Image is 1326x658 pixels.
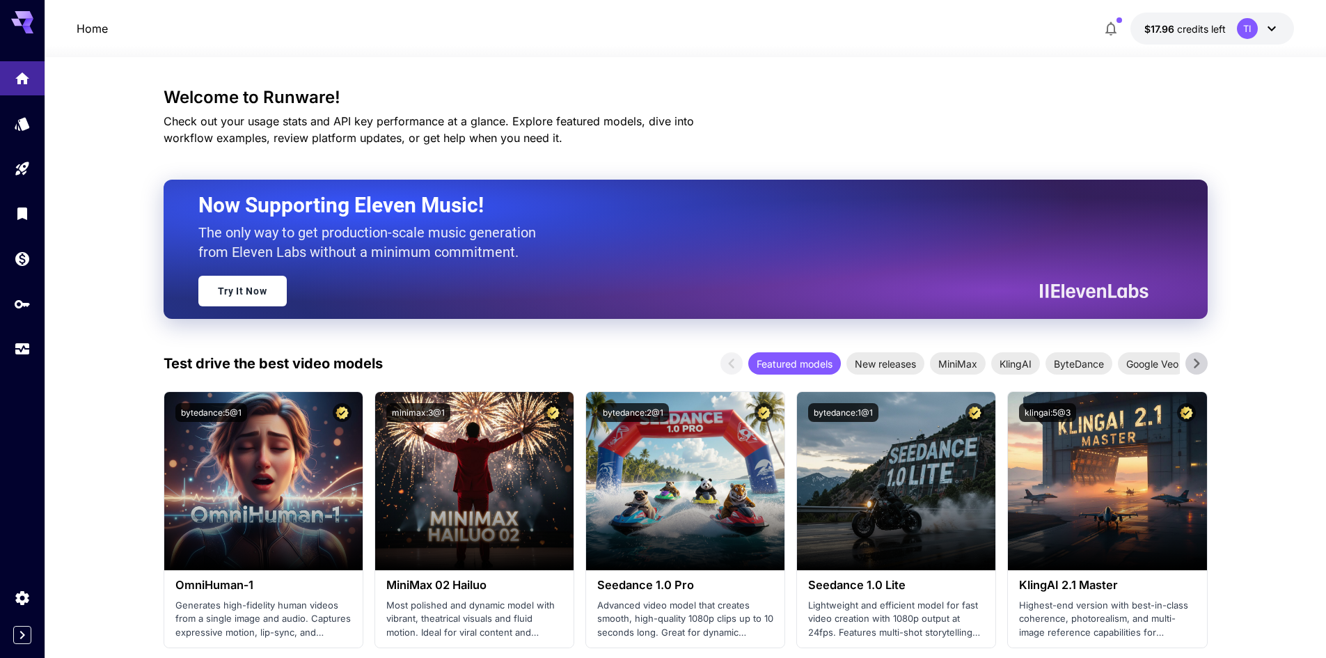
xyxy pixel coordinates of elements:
[386,403,450,422] button: minimax:3@1
[808,403,878,422] button: bytedance:1@1
[198,223,546,262] p: The only way to get production-scale music generation from Eleven Labs without a minimum commitment.
[930,357,986,371] span: MiniMax
[164,353,383,374] p: Test drive the best video models
[991,357,1040,371] span: KlingAI
[1130,13,1294,45] button: $17.9615TI
[748,352,841,375] div: Featured models
[14,336,31,353] div: Usage
[597,403,669,422] button: bytedance:2@1
[175,599,352,640] p: Generates high-fidelity human videos from a single image and audio. Captures expressive motion, l...
[846,357,924,371] span: New releases
[77,20,108,37] nav: breadcrumb
[164,392,363,570] img: alt
[1118,357,1187,371] span: Google Veo
[965,403,984,422] button: Certified Model – Vetted for best performance and includes a commercial license.
[544,403,562,422] button: Certified Model – Vetted for best performance and includes a commercial license.
[755,403,773,422] button: Certified Model – Vetted for best performance and includes a commercial license.
[1019,599,1195,640] p: Highest-end version with best-in-class coherence, photorealism, and multi-image reference capabil...
[386,599,562,640] p: Most polished and dynamic model with vibrant, theatrical visuals and fluid motion. Ideal for vira...
[175,403,247,422] button: bytedance:5@1
[930,352,986,375] div: MiniMax
[846,352,924,375] div: New releases
[597,599,773,640] p: Advanced video model that creates smooth, high-quality 1080p clips up to 10 seconds long. Great f...
[1019,579,1195,592] h3: KlingAI 2.1 Master
[586,392,784,570] img: alt
[14,250,31,267] div: Wallet
[198,192,1138,219] h2: Now Supporting Eleven Music!
[77,20,108,37] a: Home
[1045,352,1112,375] div: ByteDance
[1177,23,1226,35] span: credits left
[1144,23,1177,35] span: $17.96
[1144,22,1226,36] div: $17.9615
[1118,352,1187,375] div: Google Veo
[597,579,773,592] h3: Seedance 1.0 Pro
[14,65,31,83] div: Home
[13,626,31,644] button: Expand sidebar
[991,352,1040,375] div: KlingAI
[808,579,984,592] h3: Seedance 1.0 Lite
[333,403,352,422] button: Certified Model – Vetted for best performance and includes a commercial license.
[1008,392,1206,570] img: alt
[164,114,694,145] span: Check out your usage stats and API key performance at a glance. Explore featured models, dive int...
[198,276,287,306] a: Try It Now
[386,579,562,592] h3: MiniMax 02 Hailuo
[14,589,31,606] div: Settings
[164,88,1208,107] h3: Welcome to Runware!
[375,392,574,570] img: alt
[797,392,995,570] img: alt
[14,295,31,313] div: API Keys
[14,205,31,222] div: Library
[1019,403,1076,422] button: klingai:5@3
[1045,357,1112,371] span: ByteDance
[808,599,984,640] p: Lightweight and efficient model for fast video creation with 1080p output at 24fps. Features mult...
[175,579,352,592] h3: OmniHuman‑1
[1237,18,1258,39] div: TI
[14,160,31,178] div: Playground
[14,115,31,132] div: Models
[1177,403,1196,422] button: Certified Model – Vetted for best performance and includes a commercial license.
[748,357,841,371] span: Featured models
